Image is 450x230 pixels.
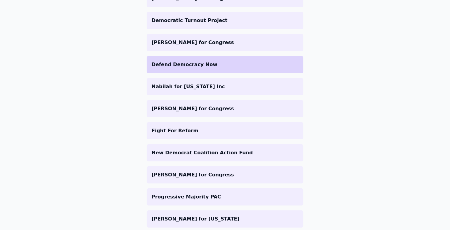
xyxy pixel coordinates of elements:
[147,34,303,51] a: [PERSON_NAME] for Congress
[152,127,298,134] p: Fight For Reform
[147,188,303,205] a: Progressive Majority PAC
[147,166,303,183] a: [PERSON_NAME] for Congress
[147,12,303,29] a: Democratic Turnout Project
[147,56,303,73] a: Defend Democracy Now
[152,215,298,223] p: [PERSON_NAME] for [US_STATE]
[152,17,298,24] p: Democratic Turnout Project
[147,122,303,139] a: Fight For Reform
[152,83,298,90] p: Nabilah for [US_STATE] Inc
[152,149,298,156] p: New Democrat Coalition Action Fund
[147,78,303,95] a: Nabilah for [US_STATE] Inc
[152,171,298,179] p: [PERSON_NAME] for Congress
[147,100,303,117] a: [PERSON_NAME] for Congress
[152,61,298,68] p: Defend Democracy Now
[147,144,303,161] a: New Democrat Coalition Action Fund
[152,193,298,201] p: Progressive Majority PAC
[147,210,303,228] a: [PERSON_NAME] for [US_STATE]
[152,39,298,46] p: [PERSON_NAME] for Congress
[152,105,298,112] p: [PERSON_NAME] for Congress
